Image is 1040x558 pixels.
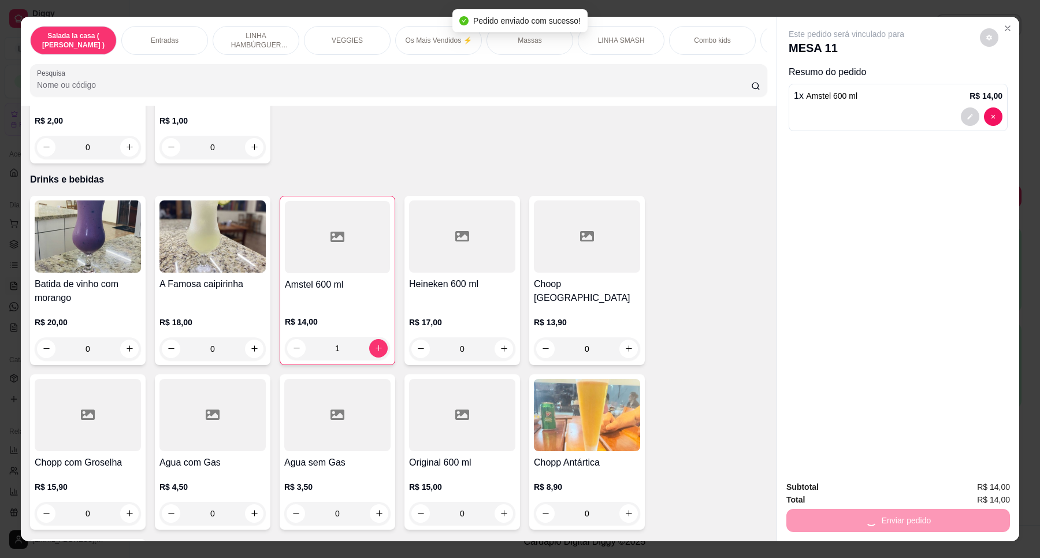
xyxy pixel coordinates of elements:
p: R$ 14,00 [285,316,390,328]
button: increase-product-quantity [619,504,638,523]
img: product-image [534,379,640,451]
button: increase-product-quantity [245,138,263,157]
button: decrease-product-quantity [37,340,55,358]
button: increase-product-quantity [370,504,388,523]
input: Pesquisa [37,79,751,91]
img: product-image [159,200,266,273]
h4: Batida de vinho com morango [35,277,141,305]
button: increase-product-quantity [495,504,513,523]
button: decrease-product-quantity [411,504,430,523]
button: increase-product-quantity [619,340,638,358]
h4: Heineken 600 ml [409,277,515,291]
button: increase-product-quantity [245,504,263,523]
p: Combo kids [694,36,730,45]
p: Massas [518,36,541,45]
span: Amstel 600 ml [806,91,857,101]
p: Salada la casa ( [PERSON_NAME] ) [40,31,107,50]
p: R$ 14,00 [970,90,1002,102]
span: R$ 14,00 [977,493,1010,506]
p: LINHA SMASH [598,36,645,45]
p: Drinks e bebidas [30,173,767,187]
p: R$ 15,00 [409,481,515,493]
button: decrease-product-quantity [536,340,555,358]
button: increase-product-quantity [245,340,263,358]
strong: Subtotal [786,482,819,492]
p: LINHA HAMBÚRGUER ANGUS [222,31,289,50]
button: decrease-product-quantity [961,107,979,126]
p: Entradas [151,36,179,45]
button: increase-product-quantity [369,339,388,358]
p: R$ 17,00 [409,317,515,328]
p: Este pedido será vinculado para [789,28,904,40]
p: R$ 13,90 [534,317,640,328]
label: Pesquisa [37,68,69,78]
button: decrease-product-quantity [536,504,555,523]
button: Close [998,19,1017,38]
h4: Chopp Antártica [534,456,640,470]
button: increase-product-quantity [120,504,139,523]
img: product-image [35,200,141,273]
h4: Agua com Gas [159,456,266,470]
button: decrease-product-quantity [287,504,305,523]
span: Pedido enviado com sucesso! [473,16,581,25]
p: R$ 2,00 [35,115,141,127]
p: 1 x [794,89,857,103]
span: check-circle [459,16,469,25]
button: decrease-product-quantity [411,340,430,358]
button: decrease-product-quantity [162,504,180,523]
button: decrease-product-quantity [287,339,306,358]
p: MESA 11 [789,40,904,56]
button: decrease-product-quantity [980,28,998,47]
p: R$ 3,50 [284,481,391,493]
h4: Original 600 ml [409,456,515,470]
button: increase-product-quantity [120,340,139,358]
p: R$ 4,50 [159,481,266,493]
p: R$ 8,90 [534,481,640,493]
button: increase-product-quantity [120,138,139,157]
h4: Amstel 600 ml [285,278,390,292]
p: VEGGIES [332,36,363,45]
p: Os Mais Vendidos ⚡️ [405,36,471,45]
button: decrease-product-quantity [37,138,55,157]
span: R$ 14,00 [977,481,1010,493]
button: decrease-product-quantity [37,504,55,523]
p: R$ 18,00 [159,317,266,328]
p: R$ 1,00 [159,115,266,127]
button: increase-product-quantity [495,340,513,358]
h4: A Famosa caipirinha [159,277,266,291]
button: decrease-product-quantity [162,340,180,358]
p: R$ 15,90 [35,481,141,493]
h4: Agua sem Gas [284,456,391,470]
p: Resumo do pedido [789,65,1008,79]
p: R$ 20,00 [35,317,141,328]
h4: Choop [GEOGRAPHIC_DATA] [534,277,640,305]
button: decrease-product-quantity [984,107,1002,126]
button: decrease-product-quantity [162,138,180,157]
strong: Total [786,495,805,504]
h4: Chopp com Groselha [35,456,141,470]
